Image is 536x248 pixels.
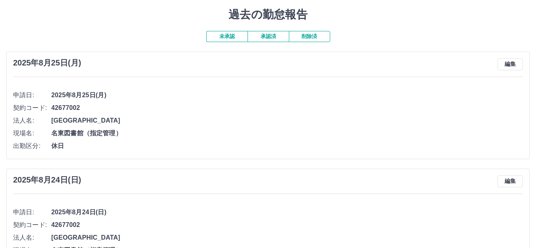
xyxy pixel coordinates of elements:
span: 休日 [51,141,523,151]
span: 契約コード: [13,220,51,230]
h3: 2025年8月24日(日) [13,175,81,185]
span: 42677002 [51,220,523,230]
button: 削除済 [289,31,330,42]
span: 2025年8月25日(月) [51,90,523,100]
h1: 過去の勤怠報告 [6,8,530,21]
span: 出勤区分: [13,141,51,151]
span: 契約コード: [13,103,51,113]
button: 編集 [497,175,523,187]
span: 法人名: [13,116,51,125]
span: 現場名: [13,129,51,138]
h3: 2025年8月25日(月) [13,58,81,67]
span: [GEOGRAPHIC_DATA] [51,116,523,125]
span: 申請日: [13,90,51,100]
span: 42677002 [51,103,523,113]
button: 編集 [497,58,523,70]
span: 法人名: [13,233,51,242]
span: 名東図書館（指定管理） [51,129,523,138]
span: 申請日: [13,208,51,217]
span: [GEOGRAPHIC_DATA] [51,233,523,242]
span: 2025年8月24日(日) [51,208,523,217]
button: 承認済 [248,31,289,42]
button: 未承認 [206,31,248,42]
